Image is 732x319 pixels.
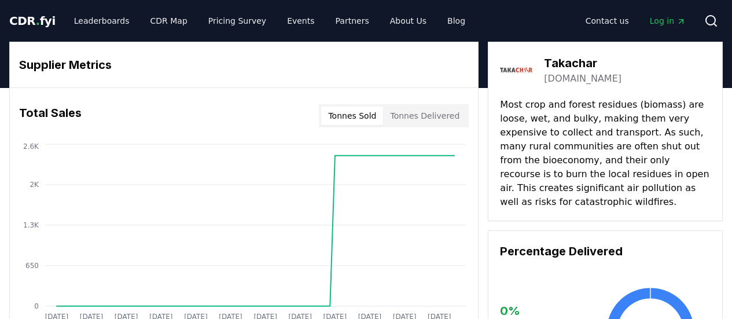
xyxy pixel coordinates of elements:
span: CDR fyi [9,14,56,28]
a: Leaderboards [65,10,139,31]
h3: Takachar [544,54,621,72]
a: CDR Map [141,10,197,31]
a: About Us [381,10,436,31]
a: Blog [438,10,474,31]
a: Events [278,10,323,31]
h3: Supplier Metrics [19,56,469,74]
nav: Main [576,10,695,31]
tspan: 0 [34,302,39,310]
a: Partners [326,10,378,31]
span: Log in [650,15,686,27]
tspan: 2.6K [23,142,39,151]
button: Tonnes Sold [321,107,383,125]
a: [DOMAIN_NAME] [544,72,621,86]
a: Pricing Survey [199,10,275,31]
a: CDR.fyi [9,13,56,29]
h3: Total Sales [19,104,82,127]
a: Log in [641,10,695,31]
img: Takachar-logo [500,54,532,86]
tspan: 650 [25,262,39,270]
span: . [36,14,40,28]
a: Contact us [576,10,638,31]
p: Most crop and forest residues (biomass) are loose, wet, and bulky, making them very expensive to ... [500,98,711,209]
nav: Main [65,10,474,31]
button: Tonnes Delivered [383,107,466,125]
h3: Percentage Delivered [500,243,711,260]
tspan: 1.3K [23,221,39,229]
tspan: 2K [30,181,39,189]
